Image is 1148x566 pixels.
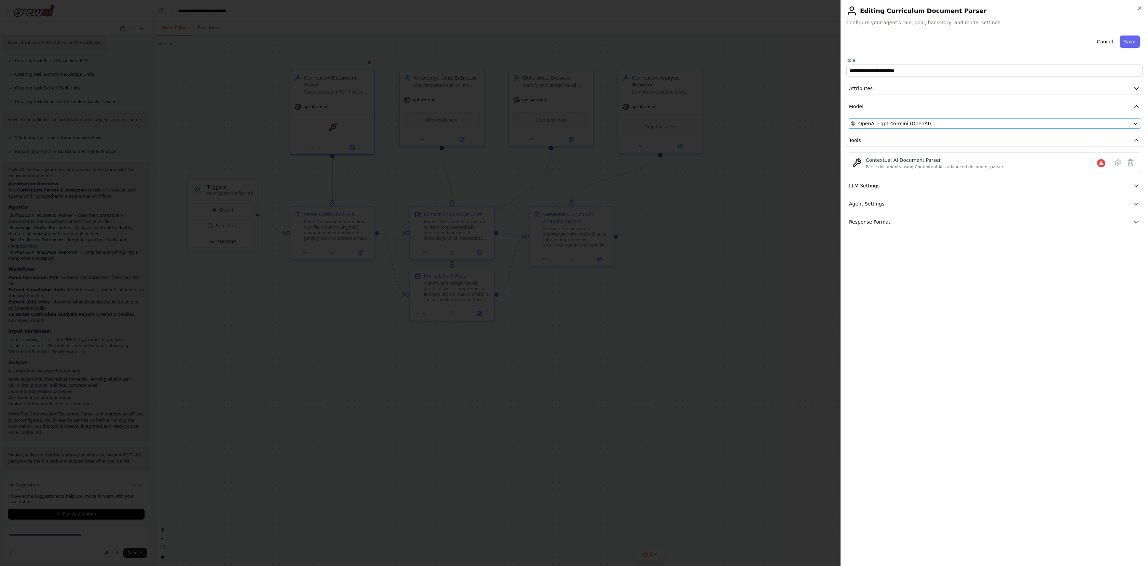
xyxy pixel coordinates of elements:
[849,85,873,92] span: Attributes
[849,182,880,189] span: LLM Settings
[1112,157,1124,169] button: Configure tool
[846,180,1143,192] button: LLM Settings
[866,164,1003,170] div: Parse documents using Contextual AI's advanced document parser
[848,118,1141,129] button: OpenAI - gpt-4o-mini (OpenAI)
[846,58,1143,63] label: Role
[858,120,931,127] span: OpenAI - gpt-4o-mini (OpenAI)
[849,200,884,207] span: Agent Settings
[849,137,861,144] span: Tools
[846,134,1143,147] button: Tools
[846,216,1143,228] button: Response Format
[849,103,863,110] span: Model
[846,5,1143,16] h2: Editing Curriculum Document Parser
[852,158,862,168] img: ContextualAIParseTool
[846,100,1143,113] button: Model
[1124,157,1137,169] button: Delete tool
[846,82,1143,95] button: Attributes
[846,198,1143,210] button: Agent Settings
[849,218,890,225] span: Response Format
[1093,36,1117,48] button: Cancel
[866,157,1003,164] div: Contextual AI Document Parser
[846,19,1143,26] span: Configure your agent's role, goal, backstory, and model settings.
[1120,36,1140,48] button: Save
